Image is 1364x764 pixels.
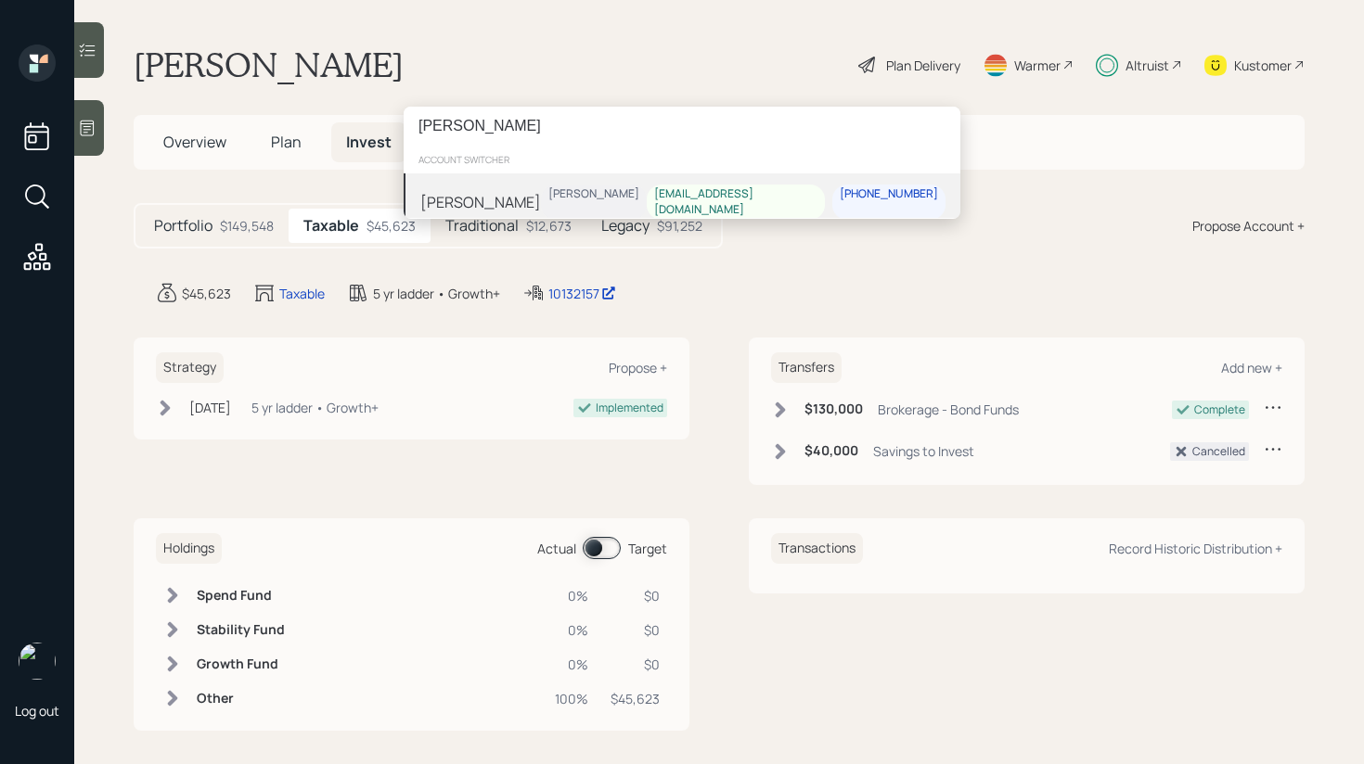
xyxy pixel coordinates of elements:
div: [PERSON_NAME] [548,186,639,202]
div: account switcher [404,146,960,173]
div: [EMAIL_ADDRESS][DOMAIN_NAME] [654,186,817,218]
input: Type a command or search… [404,107,960,146]
div: [PHONE_NUMBER] [840,186,938,202]
div: [PERSON_NAME] [420,191,541,213]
